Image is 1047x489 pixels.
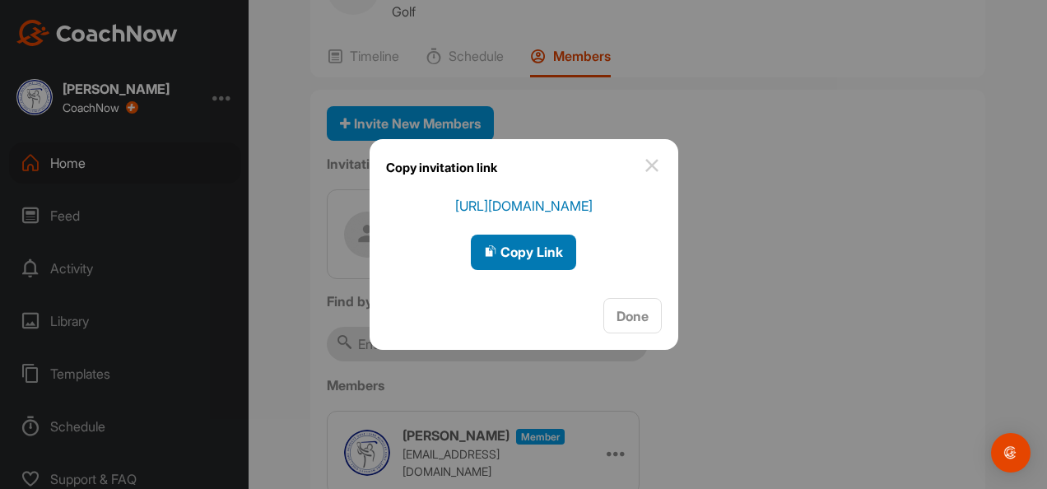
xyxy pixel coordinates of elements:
[484,244,563,260] span: Copy Link
[386,156,497,179] h1: Copy invitation link
[471,235,576,270] button: Copy Link
[617,308,649,324] span: Done
[991,433,1031,473] div: Open Intercom Messenger
[603,298,662,333] button: Done
[642,156,662,175] img: close
[455,196,593,216] p: [URL][DOMAIN_NAME]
